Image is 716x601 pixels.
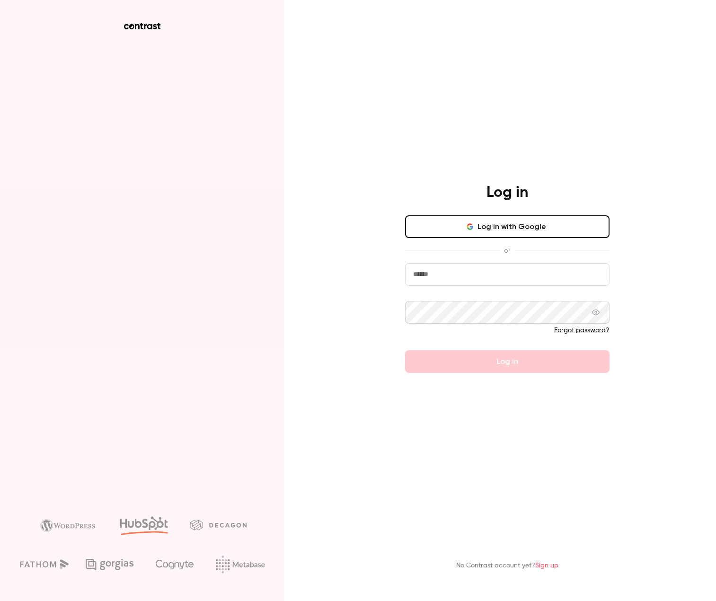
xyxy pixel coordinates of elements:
a: Forgot password? [554,327,610,334]
img: decagon [190,520,247,530]
h4: Log in [486,183,528,202]
a: Sign up [535,562,558,569]
span: or [499,246,515,256]
p: No Contrast account yet? [456,561,558,571]
button: Log in with Google [405,215,610,238]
